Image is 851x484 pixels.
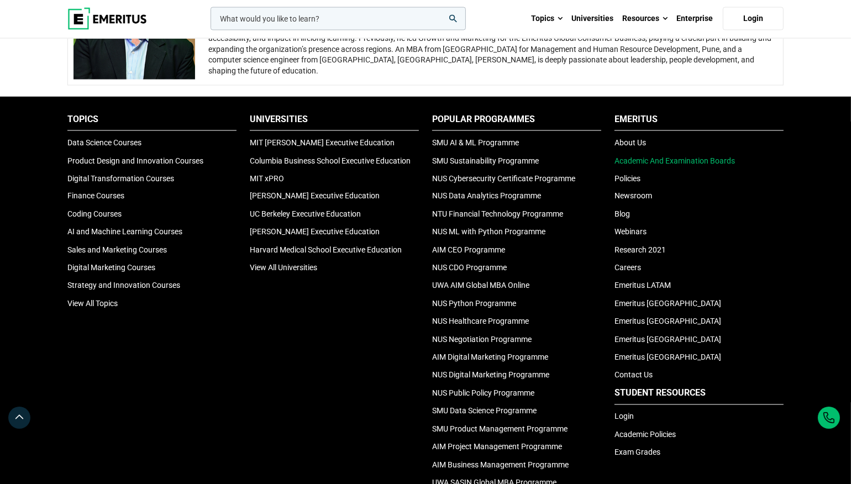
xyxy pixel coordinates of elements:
a: Digital Marketing Courses [67,264,155,272]
a: Sales and Marketing Courses [67,246,167,255]
a: Academic Policies [614,430,676,439]
a: NUS ML with Python Programme [432,228,545,236]
a: Careers [614,264,641,272]
a: Emeritus LATAM [614,281,671,290]
a: NUS Cybersecurity Certificate Programme [432,174,575,183]
a: Columbia Business School Executive Education [250,156,411,165]
a: Login [723,7,784,30]
a: Harvard Medical School Executive Education [250,246,402,255]
a: Finance Courses [67,192,124,201]
a: About Us [614,138,646,147]
a: SMU AI & ML Programme [432,138,519,147]
a: Newsroom [614,192,652,201]
a: NTU Financial Technology Programme [432,210,563,219]
a: AIM CEO Programme [432,246,505,255]
a: SMU Sustainability Programme [432,156,539,165]
a: Coding Courses [67,210,122,219]
a: NUS Public Policy Programme [432,389,534,398]
input: woocommerce-product-search-field-0 [211,7,466,30]
a: Academic And Examination Boards [614,156,735,165]
a: MIT xPRO [250,174,284,183]
a: MIT [PERSON_NAME] Executive Education [250,138,395,147]
a: Strategy and Innovation Courses [67,281,180,290]
a: AI and Machine Learning Courses [67,228,182,236]
a: UC Berkeley Executive Education [250,210,361,219]
a: Emeritus [GEOGRAPHIC_DATA] [614,353,721,362]
a: View All Universities [250,264,317,272]
a: AIM Business Management Programme [432,461,569,470]
a: Product Design and Innovation Courses [67,156,203,165]
a: NUS Digital Marketing Programme [432,371,549,380]
a: Blog [614,210,630,219]
a: NUS Negotiation Programme [432,335,532,344]
a: SMU Product Management Programme [432,425,568,434]
a: Login [614,412,634,421]
a: Digital Transformation Courses [67,174,174,183]
a: Emeritus [GEOGRAPHIC_DATA] [614,335,721,344]
a: NUS CDO Programme [432,264,507,272]
a: Contact Us [614,371,653,380]
a: NUS Healthcare Programme [432,317,529,326]
a: [PERSON_NAME] Executive Education [250,228,380,236]
a: View All Topics [67,299,118,308]
a: AIM Digital Marketing Programme [432,353,548,362]
a: Exam Grades [614,448,660,457]
a: Data Science Courses [67,138,141,147]
a: Policies [614,174,640,183]
a: NUS Python Programme [432,299,516,308]
a: Research 2021 [614,246,666,255]
a: UWA AIM Global MBA Online [432,281,529,290]
a: Emeritus [GEOGRAPHIC_DATA] [614,317,721,326]
a: [PERSON_NAME] Executive Education [250,192,380,201]
a: Emeritus [GEOGRAPHIC_DATA] [614,299,721,308]
a: AIM Project Management Programme [432,443,562,451]
a: SMU Data Science Programme [432,407,537,415]
a: Webinars [614,228,647,236]
a: NUS Data Analytics Programme [432,192,541,201]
